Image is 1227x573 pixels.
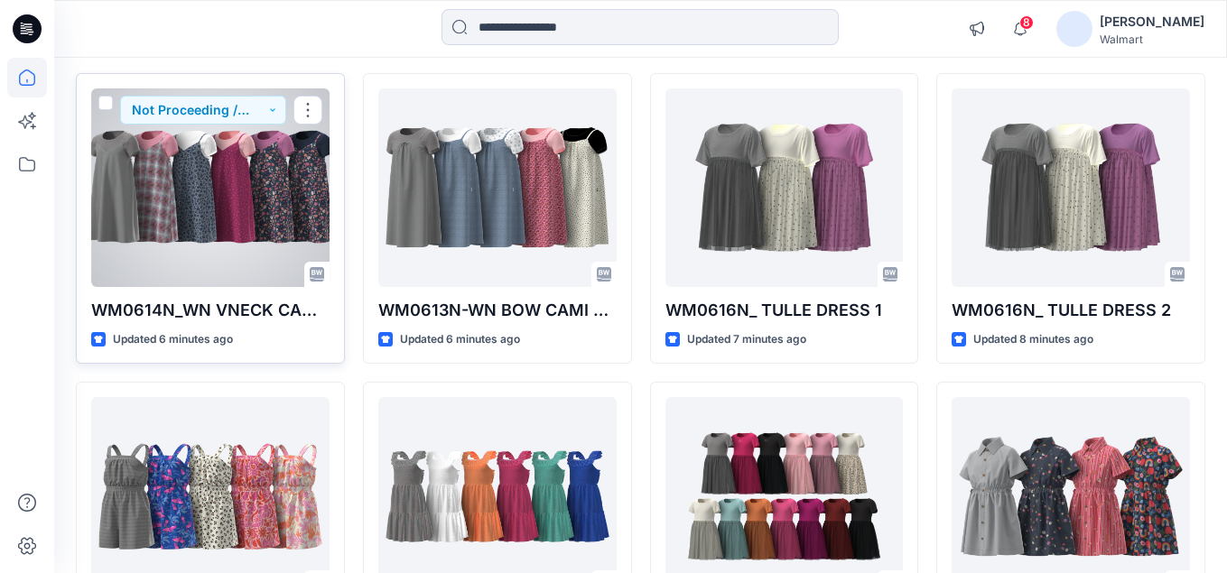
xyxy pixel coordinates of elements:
[665,88,904,287] a: WM0616N_ TULLE DRESS 1
[665,298,904,323] p: WM0616N_ TULLE DRESS 1
[91,298,330,323] p: WM0614N_WN VNECK CAMI DRESS
[1100,32,1204,46] div: Walmart
[91,88,330,287] a: WM0614N_WN VNECK CAMI DRESS
[400,330,520,349] p: Updated 6 minutes ago
[973,330,1093,349] p: Updated 8 minutes ago
[378,298,617,323] p: WM0613N-WN BOW CAMI DRESS
[952,88,1190,287] a: WM0616N_ TULLE DRESS 2
[113,330,233,349] p: Updated 6 minutes ago
[687,330,806,349] p: Updated 7 minutes ago
[1100,11,1204,32] div: [PERSON_NAME]
[378,88,617,287] a: WM0613N-WN BOW CAMI DRESS
[1019,15,1034,30] span: 8
[952,298,1190,323] p: WM0616N_ TULLE DRESS 2
[1056,11,1092,47] img: avatar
